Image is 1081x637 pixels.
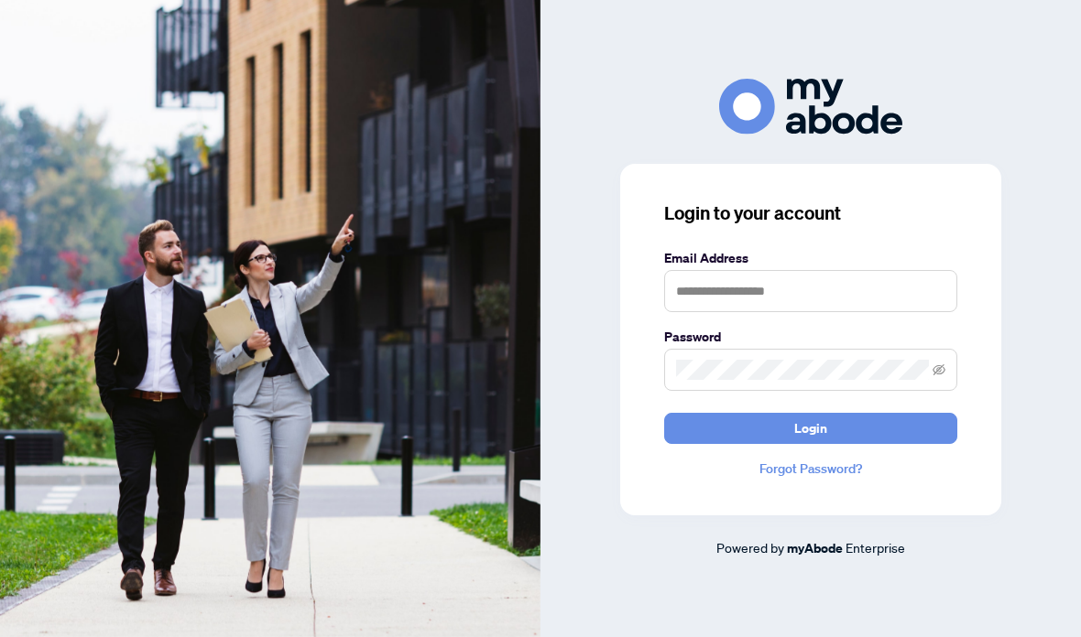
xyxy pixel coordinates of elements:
span: Login [794,414,827,443]
span: Powered by [716,539,784,556]
button: Login [664,413,957,444]
span: eye-invisible [933,363,945,376]
img: ma-logo [719,79,902,135]
a: myAbode [787,538,843,558]
h3: Login to your account [664,200,957,226]
a: Forgot Password? [664,459,957,479]
label: Password [664,327,957,347]
span: Enterprise [846,539,905,556]
label: Email Address [664,248,957,268]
